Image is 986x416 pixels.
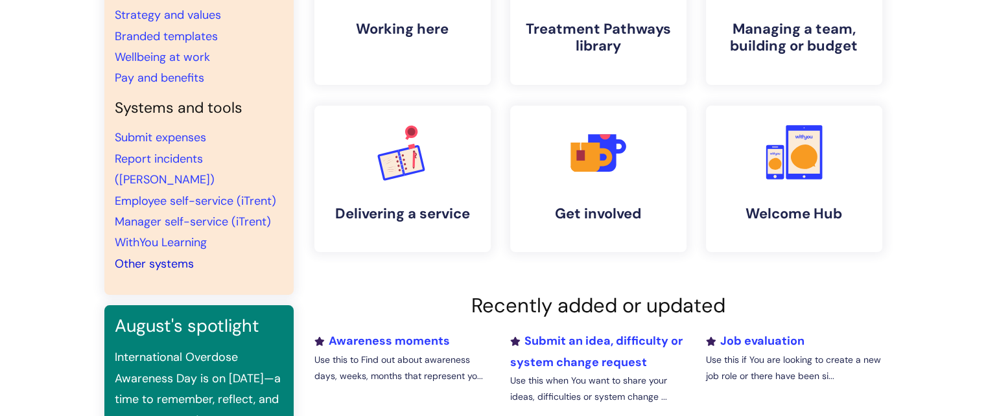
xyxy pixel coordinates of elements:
[115,7,221,23] a: Strategy and values
[115,214,271,229] a: Manager self-service (iTrent)
[115,49,210,65] a: Wellbeing at work
[115,316,283,336] h3: August's spotlight
[521,21,676,55] h4: Treatment Pathways library
[314,294,882,318] h2: Recently added or updated
[510,333,682,369] a: Submit an idea, difficulty or system change request
[314,106,491,252] a: Delivering a service
[115,193,276,209] a: Employee self-service (iTrent)
[325,21,480,38] h4: Working here
[115,70,204,86] a: Pay and benefits
[115,235,207,250] a: WithYou Learning
[705,333,804,349] a: Job evaluation
[115,29,218,44] a: Branded templates
[716,21,872,55] h4: Managing a team, building or budget
[314,352,491,384] p: Use this to Find out about awareness days, weeks, months that represent yo...
[314,333,450,349] a: Awareness moments
[115,130,206,145] a: Submit expenses
[716,205,872,222] h4: Welcome Hub
[325,205,480,222] h4: Delivering a service
[706,106,882,252] a: Welcome Hub
[705,352,882,384] p: Use this if You are looking to create a new job role or there have been si...
[115,99,283,117] h4: Systems and tools
[115,256,194,272] a: Other systems
[510,373,686,405] p: Use this when You want to share your ideas, difficulties or system change ...
[115,151,215,187] a: Report incidents ([PERSON_NAME])
[510,106,687,252] a: Get involved
[521,205,676,222] h4: Get involved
